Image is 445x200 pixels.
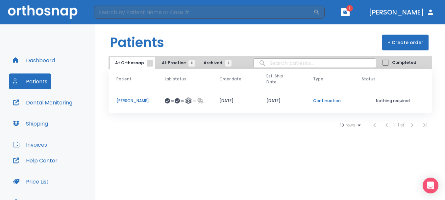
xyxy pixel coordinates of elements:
td: [DATE] [259,89,306,113]
span: Type [313,76,323,82]
p: [PERSON_NAME] [116,98,149,104]
span: Lab status [165,76,186,82]
button: [PERSON_NAME] [366,6,437,18]
span: Completed [392,60,416,66]
span: 8 [188,60,195,67]
button: Help Center [9,153,62,168]
button: Invoices [9,137,51,153]
input: Search by Patient Name or Case # [94,6,313,19]
span: 1 [346,5,353,12]
span: At Orthosnap [115,60,150,66]
span: Est. Ship Date [266,73,293,85]
input: search [254,57,376,70]
span: Order date [219,76,241,82]
span: 1 [147,60,153,67]
p: Continuation [313,98,346,104]
button: + Create order [382,35,429,50]
button: Patients [9,73,51,89]
span: Archived [204,60,228,66]
button: Price List [9,174,53,189]
span: At Practice [162,60,192,66]
p: Nothing required [362,98,424,104]
span: Patient [116,76,132,82]
button: Dental Monitoring [9,95,76,110]
span: 9 [225,60,232,67]
button: Dashboard [9,52,59,68]
img: Orthosnap [8,5,78,19]
div: Open Intercom Messenger [423,178,438,193]
h1: Patients [110,33,164,52]
span: of 1 [400,122,406,128]
span: 10 [340,123,344,128]
span: rows [344,123,355,128]
span: Status [362,76,376,82]
button: Shipping [9,116,52,131]
span: 1 - 1 [393,122,400,128]
td: [DATE] [211,89,259,113]
div: tabs [110,57,235,69]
